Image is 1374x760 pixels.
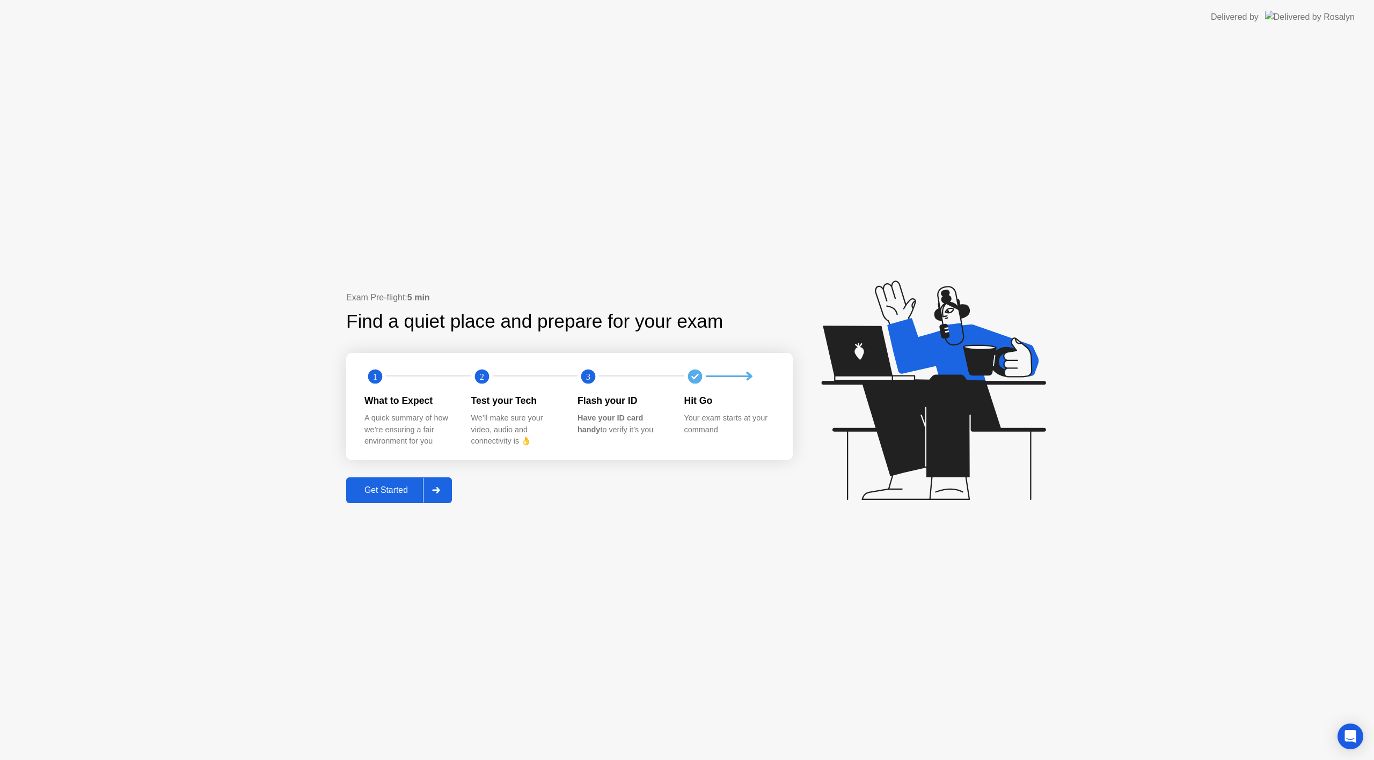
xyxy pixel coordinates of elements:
[471,394,561,408] div: Test your Tech
[1211,11,1259,24] div: Delivered by
[346,477,452,503] button: Get Started
[1265,11,1355,23] img: Delivered by Rosalyn
[346,291,793,304] div: Exam Pre-flight:
[471,412,561,447] div: We’ll make sure your video, audio and connectivity is 👌
[586,371,590,381] text: 3
[349,485,423,495] div: Get Started
[346,307,725,336] div: Find a quiet place and prepare for your exam
[364,412,454,447] div: A quick summary of how we’re ensuring a fair environment for you
[373,371,377,381] text: 1
[684,394,774,408] div: Hit Go
[1338,724,1363,749] div: Open Intercom Messenger
[407,293,430,302] b: 5 min
[578,412,667,436] div: to verify it’s you
[578,414,643,434] b: Have your ID card handy
[578,394,667,408] div: Flash your ID
[684,412,774,436] div: Your exam starts at your command
[364,394,454,408] div: What to Expect
[479,371,484,381] text: 2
